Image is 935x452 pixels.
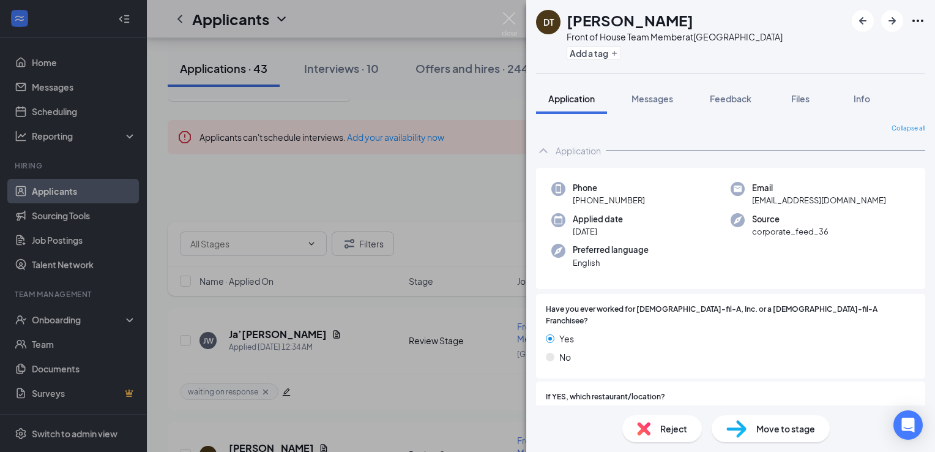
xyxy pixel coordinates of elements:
[885,13,900,28] svg: ArrowRight
[752,213,829,225] span: Source
[854,93,870,104] span: Info
[893,410,923,440] div: Open Intercom Messenger
[752,225,829,238] span: corporate_feed_36
[660,422,687,435] span: Reject
[556,145,601,157] div: Application
[710,93,751,104] span: Feedback
[752,182,886,194] span: Email
[852,10,874,32] button: ArrowLeftNew
[573,194,645,206] span: [PHONE_NUMBER]
[756,422,815,435] span: Move to stage
[567,10,693,31] h1: [PERSON_NAME]
[546,304,915,327] span: Have you ever worked for [DEMOGRAPHIC_DATA]-fil-A, Inc. or a [DEMOGRAPHIC_DATA]-fil-A Franchisee?
[791,93,810,104] span: Files
[752,194,886,206] span: [EMAIL_ADDRESS][DOMAIN_NAME]
[911,13,925,28] svg: Ellipses
[536,143,551,158] svg: ChevronUp
[892,124,925,134] span: Collapse all
[559,332,574,345] span: Yes
[543,16,554,28] div: DT
[611,50,618,57] svg: Plus
[573,213,623,225] span: Applied date
[548,93,595,104] span: Application
[573,182,645,194] span: Phone
[573,257,649,269] span: English
[573,244,649,256] span: Preferred language
[567,47,621,59] button: PlusAdd a tag
[546,391,665,403] span: If YES, which restaurant/location?
[631,93,673,104] span: Messages
[881,10,903,32] button: ArrowRight
[559,350,571,364] span: No
[573,225,623,238] span: [DATE]
[855,13,870,28] svg: ArrowLeftNew
[567,31,783,43] div: Front of House Team Member at [GEOGRAPHIC_DATA]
